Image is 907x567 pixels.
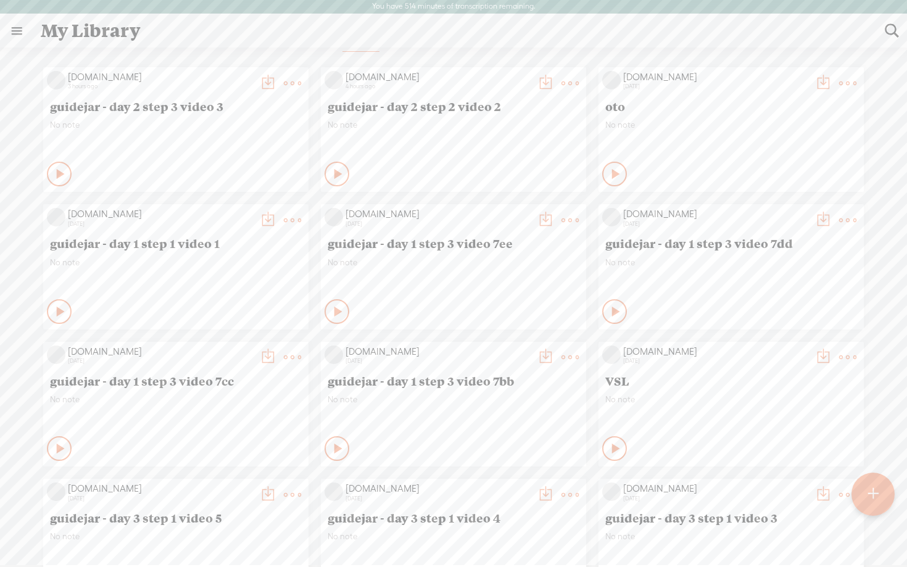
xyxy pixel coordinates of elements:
[325,346,343,364] img: videoLoading.png
[50,99,302,114] span: guidejar - day 2 step 3 video 3
[328,510,579,525] span: guidejar - day 3 step 1 video 4
[328,120,579,130] span: No note
[346,495,531,502] div: [DATE]
[602,208,621,226] img: videoLoading.png
[605,394,857,405] span: No note
[325,208,343,226] img: videoLoading.png
[605,236,857,250] span: guidejar - day 1 step 3 video 7dd
[346,208,531,220] div: [DOMAIN_NAME]
[68,482,253,495] div: [DOMAIN_NAME]
[346,357,531,365] div: [DATE]
[47,208,65,226] img: videoLoading.png
[50,531,302,542] span: No note
[328,531,579,542] span: No note
[372,2,536,12] label: You have 514 minutes of transcription remaining.
[346,220,531,228] div: [DATE]
[623,220,808,228] div: [DATE]
[602,346,621,364] img: videoLoading.png
[328,257,579,268] span: No note
[623,357,808,365] div: [DATE]
[68,346,253,358] div: [DOMAIN_NAME]
[605,373,857,388] span: VSL
[68,71,253,83] div: [DOMAIN_NAME]
[68,83,253,90] div: 3 hours ago
[623,71,808,83] div: [DOMAIN_NAME]
[605,510,857,525] span: guidejar - day 3 step 1 video 3
[68,220,253,228] div: [DATE]
[605,257,857,268] span: No note
[50,373,302,388] span: guidejar - day 1 step 3 video 7cc
[346,83,531,90] div: 4 hours ago
[32,15,876,47] div: My Library
[68,495,253,502] div: [DATE]
[328,373,579,388] span: guidejar - day 1 step 3 video 7bb
[68,357,253,365] div: [DATE]
[602,482,621,501] img: videoLoading.png
[602,71,621,89] img: videoLoading.png
[50,120,302,130] span: No note
[50,510,302,525] span: guidejar - day 3 step 1 video 5
[346,482,531,495] div: [DOMAIN_NAME]
[325,482,343,501] img: videoLoading.png
[623,482,808,495] div: [DOMAIN_NAME]
[50,257,302,268] span: No note
[47,482,65,501] img: videoLoading.png
[328,99,579,114] span: guidejar - day 2 step 2 video 2
[623,346,808,358] div: [DOMAIN_NAME]
[605,120,857,130] span: No note
[605,99,857,114] span: oto
[47,346,65,364] img: videoLoading.png
[325,71,343,89] img: videoLoading.png
[50,236,302,250] span: guidejar - day 1 step 1 video 1
[47,71,65,89] img: videoLoading.png
[605,531,857,542] span: No note
[328,236,579,250] span: guidejar - day 1 step 3 video 7ee
[346,71,531,83] div: [DOMAIN_NAME]
[68,208,253,220] div: [DOMAIN_NAME]
[623,208,808,220] div: [DOMAIN_NAME]
[623,83,808,90] div: [DATE]
[346,346,531,358] div: [DOMAIN_NAME]
[623,495,808,502] div: [DATE]
[328,394,579,405] span: No note
[50,394,302,405] span: No note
